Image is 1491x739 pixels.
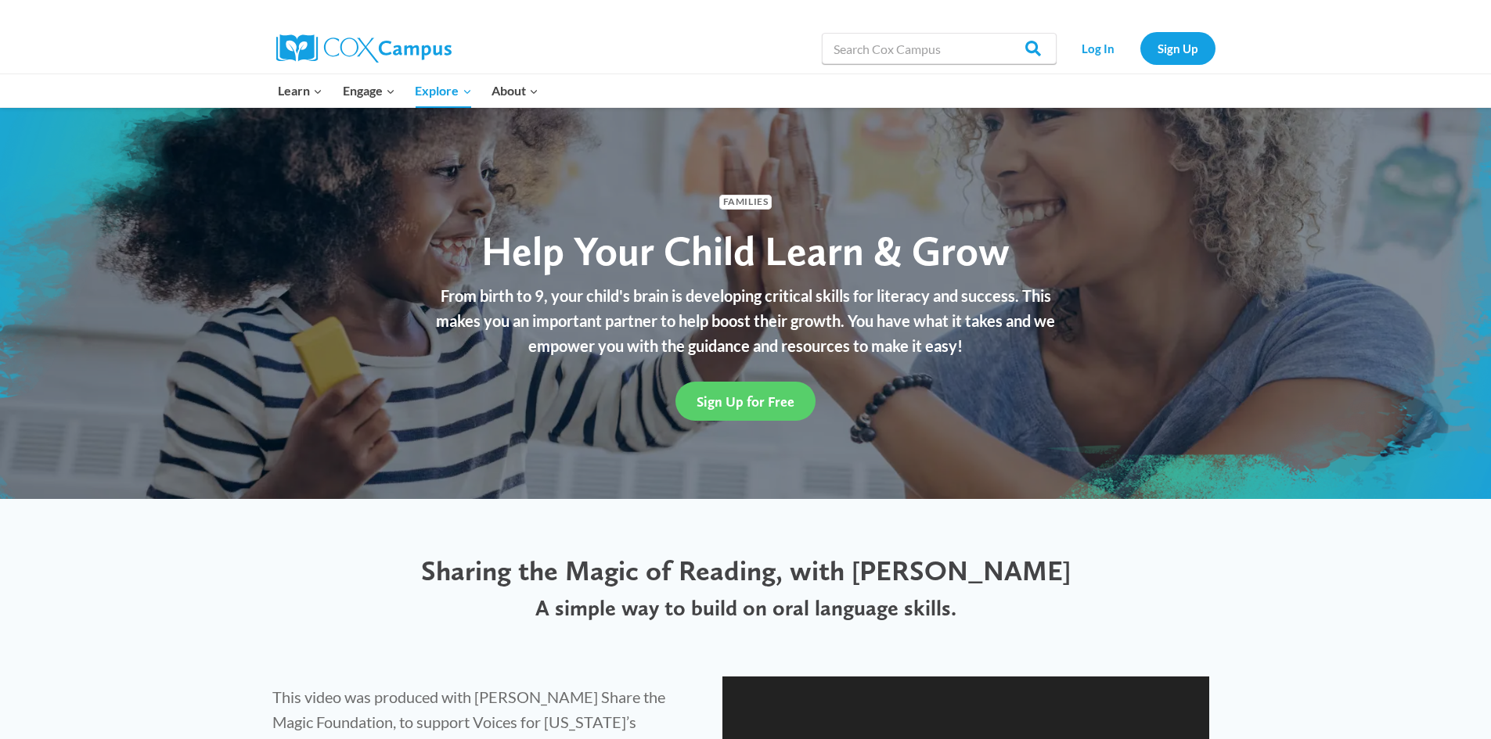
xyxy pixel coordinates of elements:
a: Log In [1064,32,1133,64]
span: Learn [278,81,322,101]
a: Sign Up for Free [675,382,816,420]
a: Sign Up [1140,32,1215,64]
p: From birth to 9, your child's brain is developing critical skills for literacy and success. This ... [429,283,1063,358]
span: Engage [343,81,395,101]
input: Search Cox Campus [822,33,1057,64]
span: Explore [415,81,471,101]
span: Help Your Child Learn & Grow [481,226,1010,275]
span: Families [719,195,772,210]
span: About [492,81,538,101]
span: Sharing the Magic of Reading, with [PERSON_NAME] [421,554,1071,587]
nav: Primary Navigation [268,74,549,107]
img: Cox Campus [276,34,452,63]
nav: Secondary Navigation [1064,32,1215,64]
span: A simple way to build on oral language skills. [535,594,956,621]
span: Sign Up for Free [697,393,794,410]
